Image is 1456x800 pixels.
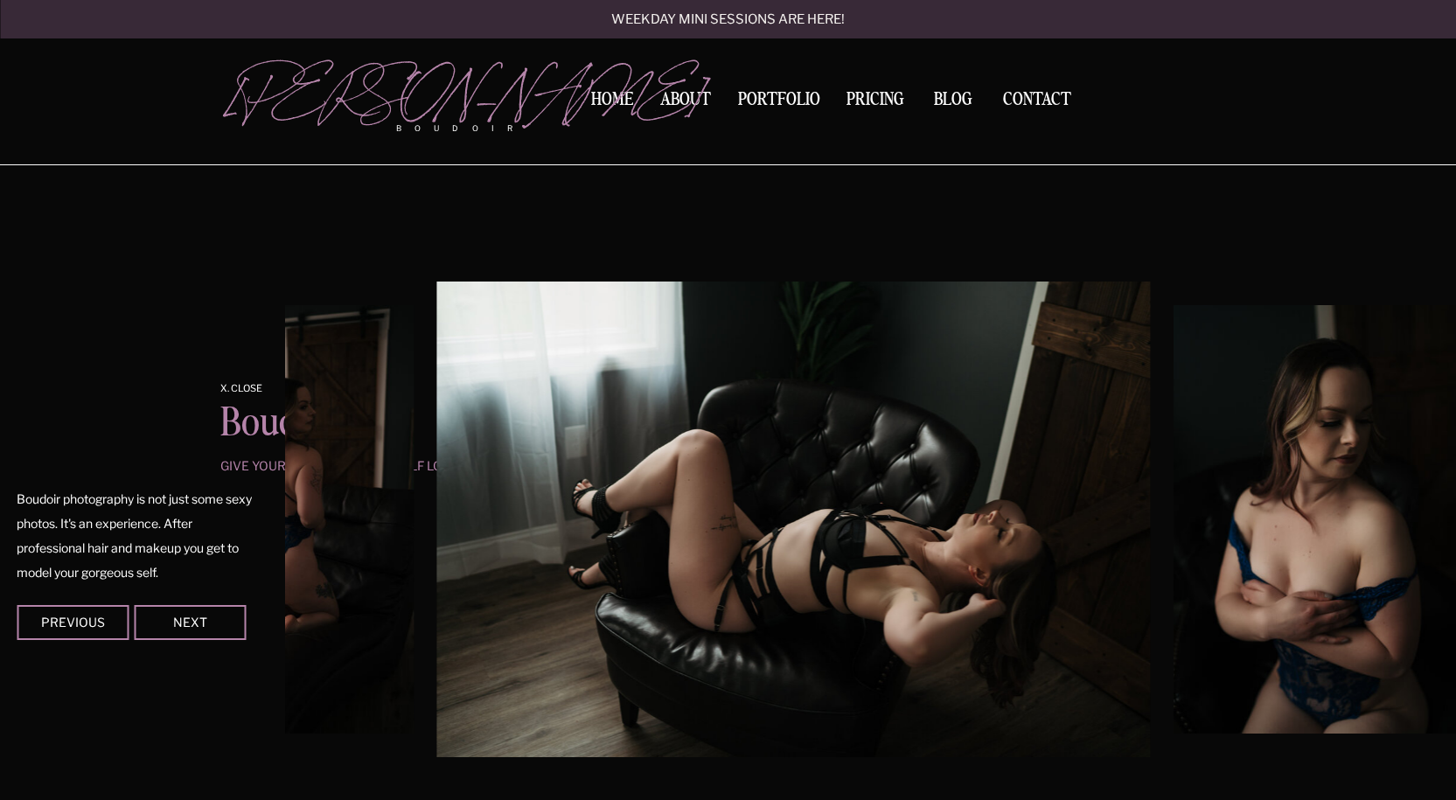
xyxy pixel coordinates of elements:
a: Contact [996,91,1078,109]
p: boudoir [396,122,541,135]
a: BLOG [926,91,980,107]
a: Weekday mini sessions are here! [565,13,892,28]
a: view gallery [587,83,870,98]
p: Boudoir [220,404,479,446]
div: Previous [20,616,125,627]
div: Next [137,616,242,627]
a: [PERSON_NAME] [227,62,541,115]
p: give yourself the gift of self love [220,460,475,471]
a: x. Close [220,384,301,394]
p: Boudoir photography is not just some sexy photos. It's an experience. After professional hair and... [17,487,252,585]
a: embrace You [582,51,875,78]
img: A woman in black strap lingerie leans back over the arm of a leather black chair [436,282,1150,757]
a: Portfolio [732,91,826,115]
a: Pricing [842,91,909,115]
